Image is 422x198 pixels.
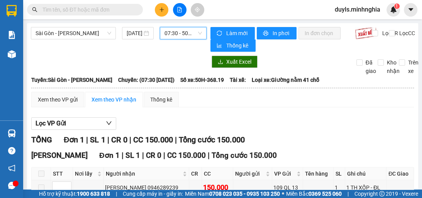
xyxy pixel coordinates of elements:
span: | [122,151,124,160]
div: Xem theo VP nhận [92,95,136,104]
button: aim [191,3,204,17]
span: 07:30 - 50H-368.19 [164,27,202,39]
th: CR [189,168,202,180]
span: [PERSON_NAME] [31,151,88,160]
span: Số xe: 50H-368.19 [180,76,224,84]
span: | [175,135,176,144]
span: | [163,151,165,160]
div: 1 [335,183,344,192]
span: file-add [177,7,182,12]
div: 1 TH XỐP - ĐL [346,183,385,192]
input: 14/09/2025 [127,29,142,37]
span: download [218,59,223,65]
button: plus [155,3,168,17]
th: Tên hàng [303,168,334,180]
span: Đơn 1 [99,151,120,160]
span: search [32,7,37,12]
img: solution-icon [8,31,16,39]
th: Ghi chú [345,168,386,180]
img: 9k= [355,27,377,39]
span: Xuất Excel [226,58,251,66]
span: Miền Bắc [286,190,342,198]
span: Trên xe [405,58,422,75]
div: Thống kê [150,95,172,104]
span: ⚪️ [282,192,284,195]
span: bar-chart [217,43,223,49]
span: Đã giao [363,58,379,75]
button: bar-chartThống kê [210,39,256,52]
span: Đơn 1 [64,135,84,144]
div: 109 QL 13 [273,183,302,192]
span: Miền Nam [185,190,280,198]
span: | [107,135,109,144]
span: | [142,151,144,160]
div: 150.000 [203,182,232,193]
span: Sài Gòn - Phan Rí [36,27,111,39]
span: | [86,135,88,144]
span: | [347,190,349,198]
span: sync [217,30,223,37]
sup: 1 [394,3,400,9]
span: SL 1 [125,151,140,160]
span: Loại xe: Giường nằm 41 chỗ [252,76,319,84]
strong: 0369 525 060 [308,191,342,197]
span: Tổng cước 150.000 [178,135,244,144]
img: warehouse-icon [8,50,16,58]
span: TỔNG [31,135,52,144]
strong: 0708 023 035 - 0935 103 250 [209,191,280,197]
span: Kho nhận [384,58,403,75]
button: downloadXuất Excel [212,56,258,68]
div: Xem theo VP gửi [38,95,78,104]
button: file-add [173,3,186,17]
span: Nơi lấy [75,169,96,178]
span: CC 150.000 [167,151,206,160]
button: printerIn phơi [257,27,297,39]
span: Cung cấp máy in - giấy in: [123,190,183,198]
span: Hỗ trợ kỹ thuật: [39,190,110,198]
span: Người nhận [106,169,181,178]
span: duyls.minhnghia [329,5,386,14]
span: Tổng cước 150.000 [212,151,277,160]
span: SL 1 [90,135,105,144]
input: Tìm tên, số ĐT hoặc mã đơn [42,5,134,14]
span: CR 0 [146,151,161,160]
span: caret-down [407,6,414,13]
button: caret-down [404,3,417,17]
strong: 1900 633 818 [77,191,110,197]
span: message [8,182,15,189]
span: Tài xế: [230,76,246,84]
button: In đơn chọn [298,27,341,39]
span: VP Gửi [274,169,295,178]
span: Lọc CC [396,29,416,37]
img: warehouse-icon [8,129,16,137]
span: CC 150.000 [133,135,173,144]
th: STT [51,168,73,180]
span: 1 [395,3,398,9]
td: 109 QL 13 [272,180,303,195]
span: aim [195,7,200,12]
span: | [116,190,117,198]
th: CC [202,168,233,180]
b: Tuyến: Sài Gòn - [PERSON_NAME] [31,77,112,83]
img: logo-vxr [7,5,17,17]
span: Làm mới [226,29,249,37]
span: Người gửi [235,169,264,178]
th: ĐC Giao [386,168,414,180]
span: Chuyến: (07:30 [DATE]) [118,76,175,84]
div: [PERSON_NAME] 0946289239 [105,183,188,192]
button: syncLàm mới [210,27,255,39]
span: CR 0 [111,135,127,144]
span: down [106,120,112,126]
span: In phơi [273,29,290,37]
img: icon-new-feature [390,6,397,13]
span: plus [159,7,164,12]
span: | [208,151,210,160]
button: Lọc VP Gửi [31,117,116,130]
span: Lọc CR [379,29,399,37]
span: Thống kê [226,41,249,50]
span: Lọc VP Gửi [36,118,66,128]
span: question-circle [8,147,15,154]
span: printer [263,30,269,37]
span: notification [8,164,15,172]
span: copyright [379,191,385,196]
